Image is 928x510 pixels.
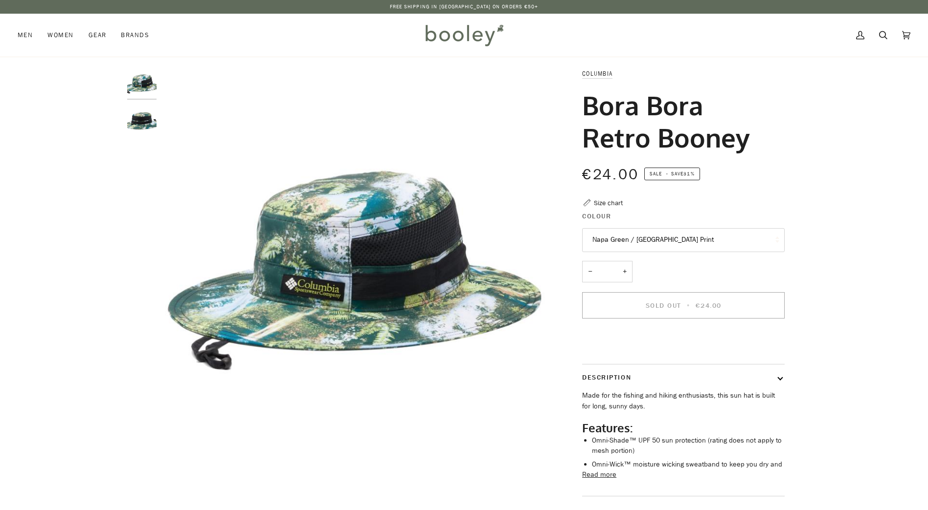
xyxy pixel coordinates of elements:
[594,198,623,208] div: Size chart
[683,170,694,177] span: 31%
[582,89,777,153] h1: Bora Bora Retro Booney
[663,170,671,177] em: •
[582,69,612,78] a: Columbia
[18,30,33,40] span: Men
[696,301,721,310] span: €24.00
[582,165,639,185] span: €24.00
[18,14,40,57] a: Men
[89,30,107,40] span: Gear
[81,14,114,57] a: Gear
[47,30,73,40] span: Women
[113,14,157,57] a: Brands
[390,3,539,11] p: Free Shipping in [GEOGRAPHIC_DATA] on Orders €50+
[646,301,681,310] span: Sold Out
[127,68,157,98] img: Columbia Bora Bora Retro Booney Napa Green / Chasing Falls Print - Booley Galway
[582,421,785,435] h2: Features:
[592,435,785,456] li: Omni-Shade™ UPF 50 sun protection (rating does not apply to mesh portion)
[161,68,548,455] img: Columbia Bora Bora Retro Booney Napa Green / Chasing Falls Print - Booley Galway
[582,469,616,480] button: Read more
[40,14,81,57] a: Women
[421,21,507,49] img: Booley
[644,168,700,180] span: Save
[650,170,662,177] span: Sale
[582,292,785,319] button: Sold Out • €24.00
[582,390,785,411] p: Made for the fishing and hiking enthusiasts, this sun hat is built for long, sunny days.
[582,364,785,390] button: Description
[582,261,598,283] button: −
[582,211,611,221] span: Colour
[684,301,693,310] span: •
[127,106,157,135] img: Columbia Bora Bora Retro Booney Napa Green / Chasing Falls Print - Booley Galway
[582,228,785,252] button: Napa Green / [GEOGRAPHIC_DATA] Print
[582,261,633,283] input: Quantity
[121,30,149,40] span: Brands
[617,261,633,283] button: +
[592,459,785,470] li: Omni-Wick™ moisture wicking sweatband to keep you dry and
